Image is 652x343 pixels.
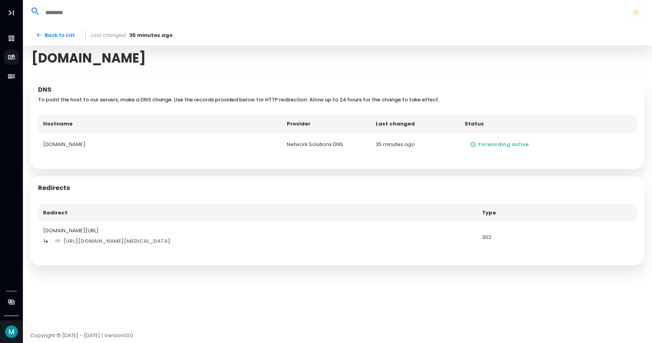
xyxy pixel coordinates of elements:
[30,332,133,339] span: Copyright © [DATE] - [DATE] | Version 1.0.0
[91,31,127,39] span: Last changed:
[38,204,477,222] th: Redirect
[49,234,176,248] a: [URL][DOMAIN_NAME][MEDICAL_DATA]
[30,28,80,42] a: Back to List
[371,133,460,157] td: 35 minutes ago
[31,50,146,66] span: [DOMAIN_NAME]
[5,326,18,338] img: Avatar
[465,138,534,151] button: Forwarding active
[477,222,637,253] td: 302
[38,115,282,133] th: Hostname
[38,184,637,192] h5: Redirects
[371,115,460,133] th: Last changed
[38,97,637,103] h6: To point the host to our servers, make a DNS change. Use the records provided below for HTTP redi...
[38,86,637,94] h5: DNS
[4,5,19,20] button: Toggle Aside
[282,133,371,157] td: Network Solutions DNS
[460,115,637,133] th: Status
[282,115,371,133] th: Provider
[129,31,173,39] span: 35 minutes ago
[38,133,282,157] td: [DOMAIN_NAME]
[43,227,472,235] div: [DOMAIN_NAME][URL]
[477,204,637,222] th: Type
